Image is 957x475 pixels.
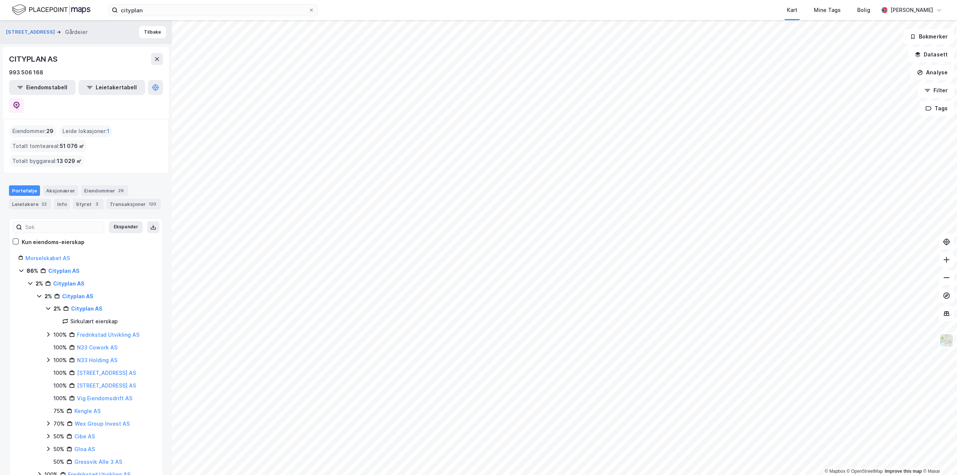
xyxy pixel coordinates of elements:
[847,469,883,474] a: OpenStreetMap
[53,304,61,313] div: 2%
[53,419,65,428] div: 70%
[53,330,67,339] div: 100%
[139,26,166,38] button: Tilbake
[9,80,76,95] button: Eiendomstabell
[44,292,52,301] div: 2%
[147,200,158,208] div: 120
[787,6,797,15] div: Kart
[920,439,957,475] iframe: Chat Widget
[117,187,125,194] div: 29
[46,127,53,136] span: 29
[9,125,56,137] div: Eiendommer :
[22,238,84,247] div: Kun eiendoms-eierskap
[107,127,110,136] span: 1
[79,80,145,95] button: Leietakertabell
[109,221,143,233] button: Ekspander
[9,53,59,65] div: CITYPLAN AS
[57,157,81,166] span: 13 029 ㎡
[825,469,845,474] a: Mapbox
[65,28,87,37] div: Gårdeier
[53,457,64,466] div: 50%
[77,357,117,363] a: N33 Holding AS
[9,199,51,209] div: Leietakere
[53,368,67,377] div: 100%
[40,200,48,208] div: 22
[59,125,113,137] div: Leide lokasjoner :
[53,343,67,352] div: 100%
[70,317,118,326] div: Sirkulært eierskap
[77,370,136,376] a: [STREET_ADDRESS] AS
[53,394,67,403] div: 100%
[60,142,84,151] span: 51 076 ㎡
[22,222,104,233] input: Søk
[53,356,67,365] div: 100%
[75,420,130,427] a: Wex Group Invest AS
[71,305,102,312] a: Cityplan AS
[9,140,87,152] div: Totalt tomteareal :
[74,459,122,465] a: Gressvik Alle 3 AS
[53,280,84,287] a: Cityplan AS
[74,408,101,414] a: Kengle AS
[36,279,43,288] div: 2%
[107,199,161,209] div: Transaksjoner
[53,381,67,390] div: 100%
[904,29,954,44] button: Bokmerker
[814,6,841,15] div: Mine Tags
[93,200,101,208] div: 3
[62,293,93,299] a: Cityplan AS
[81,185,128,196] div: Eiendommer
[48,268,80,274] a: Cityplan AS
[939,333,954,348] img: Z
[77,382,136,389] a: [STREET_ADDRESS] AS
[53,407,64,416] div: 75%
[890,6,933,15] div: [PERSON_NAME]
[9,68,43,77] div: 993 506 168
[857,6,870,15] div: Bolig
[53,432,64,441] div: 50%
[6,28,56,36] button: [STREET_ADDRESS]
[77,395,132,401] a: Vig Eiendomsdrift AS
[885,469,922,474] a: Improve this map
[43,185,78,196] div: Aksjonærer
[9,185,40,196] div: Portefølje
[73,199,104,209] div: Styret
[911,65,954,80] button: Analyse
[9,155,84,167] div: Totalt byggareal :
[54,199,70,209] div: Info
[918,83,954,98] button: Filter
[27,266,38,275] div: 86%
[74,446,95,452] a: Gloa AS
[920,439,957,475] div: Kontrollprogram for chat
[77,331,139,338] a: Fredrikstad Utvikling AS
[77,344,117,351] a: N33 Cowork AS
[12,3,90,16] img: logo.f888ab2527a4732fd821a326f86c7f29.svg
[118,4,308,16] input: Søk på adresse, matrikkel, gårdeiere, leietakere eller personer
[74,433,95,439] a: Cibe AS
[53,445,64,454] div: 50%
[25,255,70,261] a: Morselskabet AS
[919,101,954,116] button: Tags
[908,47,954,62] button: Datasett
